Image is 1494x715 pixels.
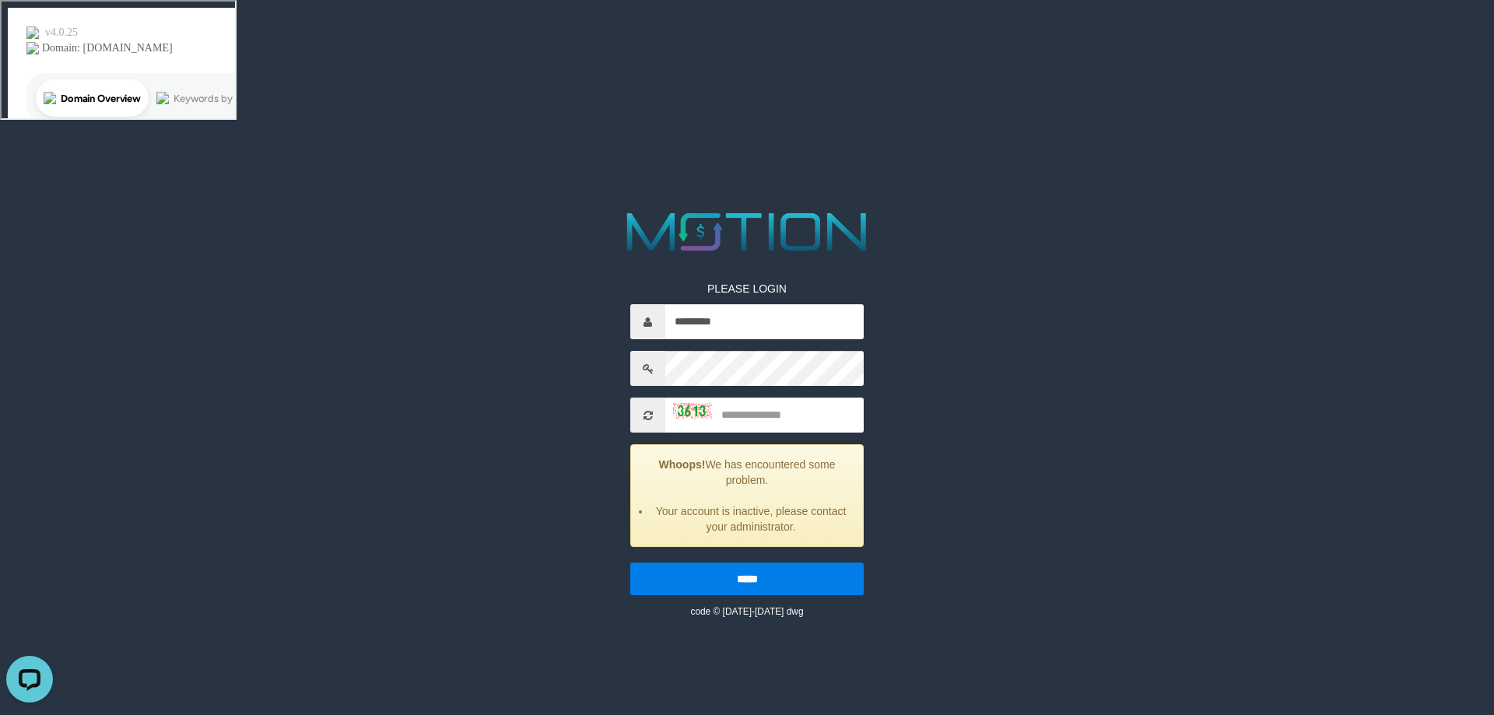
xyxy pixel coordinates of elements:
img: logo_orange.svg [25,25,37,37]
small: code © [DATE]-[DATE] dwg [690,606,803,617]
img: tab_keywords_by_traffic_grey.svg [155,90,167,103]
img: tab_domain_overview_orange.svg [42,90,54,103]
button: Open LiveChat chat widget [6,6,53,53]
div: v 4.0.25 [44,25,76,37]
li: Your account is inactive, please contact your administrator. [651,503,851,534]
img: MOTION_logo.png [616,206,878,258]
img: captcha [673,403,712,419]
p: PLEASE LOGIN [630,281,864,296]
div: Domain Overview [59,92,139,102]
div: Domain: [DOMAIN_NAME] [40,40,171,53]
img: website_grey.svg [25,40,37,53]
strong: Whoops! [659,458,706,471]
div: Keywords by Traffic [172,92,262,102]
div: We has encountered some problem. [630,444,864,547]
